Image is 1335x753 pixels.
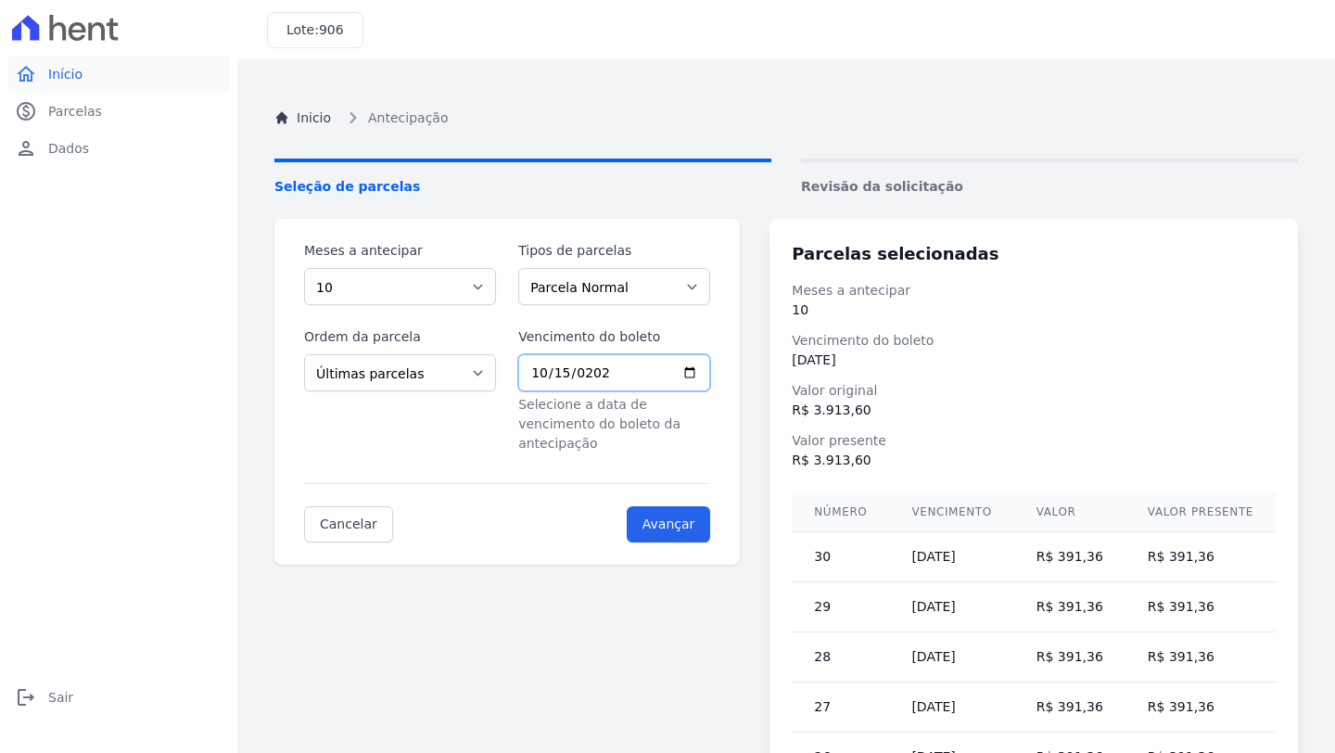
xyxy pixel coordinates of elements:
[518,327,710,347] label: Vencimento do boleto
[792,582,889,632] td: 29
[792,241,1276,266] h3: Parcelas selecionadas
[1014,492,1125,532] th: Valor
[1125,582,1276,632] td: R$ 391,36
[7,93,230,130] a: paidParcelas
[889,683,1013,733] td: [DATE]
[274,107,1298,129] nav: Breadcrumb
[7,56,230,93] a: homeInício
[274,159,1298,197] nav: Progress
[792,451,1276,470] dd: R$ 3.913,60
[792,281,1276,300] dt: Meses a antecipar
[792,683,889,733] td: 27
[319,22,344,37] span: 906
[7,679,230,716] a: logoutSair
[15,63,37,85] i: home
[15,100,37,122] i: paid
[15,686,37,708] i: logout
[518,241,710,261] label: Tipos de parcelas
[48,688,73,707] span: Sair
[1014,632,1125,683] td: R$ 391,36
[48,102,102,121] span: Parcelas
[792,351,1276,370] dd: [DATE]
[889,492,1013,532] th: Vencimento
[274,108,331,128] a: Inicio
[1125,632,1276,683] td: R$ 391,36
[792,331,1276,351] dt: Vencimento do boleto
[1125,683,1276,733] td: R$ 391,36
[286,20,344,40] h3: Lote:
[274,177,771,197] span: Seleção de parcelas
[48,65,83,83] span: Início
[1125,492,1276,532] th: Valor presente
[889,532,1013,582] td: [DATE]
[792,381,1276,401] dt: Valor original
[792,300,1276,320] dd: 10
[1014,532,1125,582] td: R$ 391,36
[1014,683,1125,733] td: R$ 391,36
[792,632,889,683] td: 28
[1125,532,1276,582] td: R$ 391,36
[7,130,230,167] a: personDados
[889,632,1013,683] td: [DATE]
[889,582,1013,632] td: [DATE]
[792,431,1276,451] dt: Valor presente
[1014,582,1125,632] td: R$ 391,36
[15,137,37,160] i: person
[792,401,1276,420] dd: R$ 3.913,60
[48,139,89,158] span: Dados
[801,177,1298,197] span: Revisão da solicitação
[627,506,711,542] input: Avançar
[518,395,710,453] p: Selecione a data de vencimento do boleto da antecipação
[368,108,448,128] span: Antecipação
[304,327,496,347] label: Ordem da parcela
[304,241,496,261] label: Meses a antecipar
[792,532,889,582] td: 30
[304,506,393,542] a: Cancelar
[792,492,889,532] th: Número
